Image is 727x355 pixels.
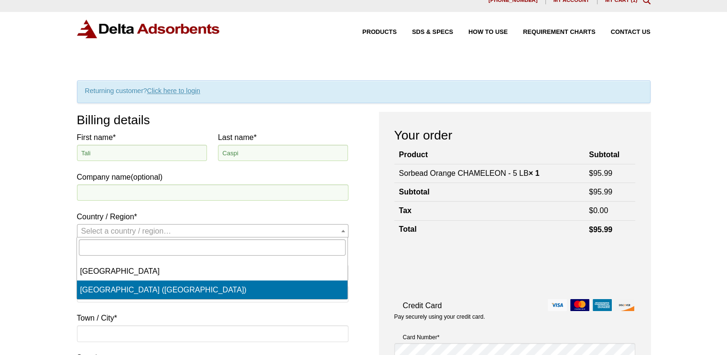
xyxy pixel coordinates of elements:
[130,173,163,181] span: (optional)
[394,202,585,220] th: Tax
[362,29,397,35] span: Products
[596,29,651,35] a: Contact Us
[548,299,567,311] img: visa
[589,226,593,234] span: $
[611,29,651,35] span: Contact Us
[523,29,595,35] span: Requirement Charts
[77,262,347,280] li: [GEOGRAPHIC_DATA]
[529,169,540,177] strong: × 1
[589,206,593,215] span: $
[394,164,585,183] td: Sorbead Orange CHAMELEON - 5 LB
[589,169,612,177] bdi: 95.99
[394,299,635,312] label: Credit Card
[77,80,651,103] div: Returning customer?
[77,280,347,299] li: [GEOGRAPHIC_DATA] ([GEOGRAPHIC_DATA])
[589,206,608,215] bdi: 0.00
[81,227,172,235] span: Select a country / region…
[347,29,397,35] a: Products
[412,29,453,35] span: SDS & SPECS
[397,29,453,35] a: SDS & SPECS
[584,146,635,164] th: Subtotal
[589,169,593,177] span: $
[77,131,348,183] label: Company name
[394,183,585,201] th: Subtotal
[394,220,585,239] th: Total
[589,188,612,196] bdi: 95.99
[77,312,348,324] label: Town / City
[77,20,220,38] img: Delta Adsorbents
[394,313,635,321] p: Pay securely using your credit card.
[593,299,612,311] img: amex
[147,87,200,95] a: Click here to login
[508,29,595,35] a: Requirement Charts
[77,112,348,128] h3: Billing details
[394,127,635,143] h3: Your order
[77,131,207,144] label: First name
[453,29,508,35] a: How to Use
[77,210,348,223] label: Country / Region
[77,224,348,237] span: Country / Region
[589,188,593,196] span: $
[468,29,508,35] span: How to Use
[394,333,635,342] label: Card Number
[394,146,585,164] th: Product
[394,249,540,286] iframe: reCAPTCHA
[615,299,634,311] img: discover
[570,299,589,311] img: mastercard
[218,131,348,144] label: Last name
[589,226,612,234] bdi: 95.99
